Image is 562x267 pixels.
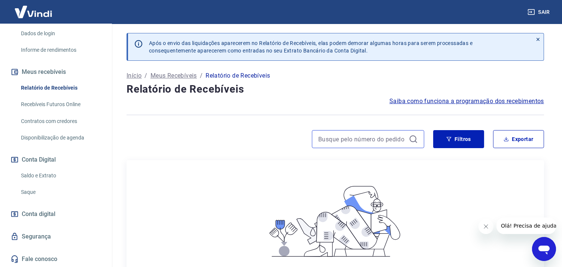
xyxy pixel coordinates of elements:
[18,80,103,96] a: Relatório de Recebíveis
[18,114,103,129] a: Contratos com credores
[318,133,406,145] input: Busque pelo número do pedido
[18,168,103,183] a: Saldo e Extrato
[200,71,203,80] p: /
[18,97,103,112] a: Recebíveis Futuros Online
[127,71,142,80] a: Início
[145,71,147,80] p: /
[18,130,103,145] a: Disponibilização de agenda
[9,64,103,80] button: Meus recebíveis
[22,209,55,219] span: Conta digital
[9,206,103,222] a: Conta digital
[151,71,197,80] a: Meus Recebíveis
[206,71,270,80] p: Relatório de Recebíveis
[149,39,473,54] p: Após o envio das liquidações aparecerem no Relatório de Recebíveis, elas podem demorar algumas ho...
[4,5,63,11] span: Olá! Precisa de ajuda?
[9,151,103,168] button: Conta Digital
[526,5,553,19] button: Sair
[532,237,556,261] iframe: Botão para abrir a janela de mensagens
[493,130,544,148] button: Exportar
[127,82,544,97] h4: Relatório de Recebíveis
[389,97,544,106] a: Saiba como funciona a programação dos recebimentos
[433,130,484,148] button: Filtros
[9,0,58,23] img: Vindi
[9,228,103,245] a: Segurança
[479,219,493,234] iframe: Fechar mensagem
[18,42,103,58] a: Informe de rendimentos
[496,217,556,234] iframe: Mensagem da empresa
[18,26,103,41] a: Dados de login
[18,184,103,200] a: Saque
